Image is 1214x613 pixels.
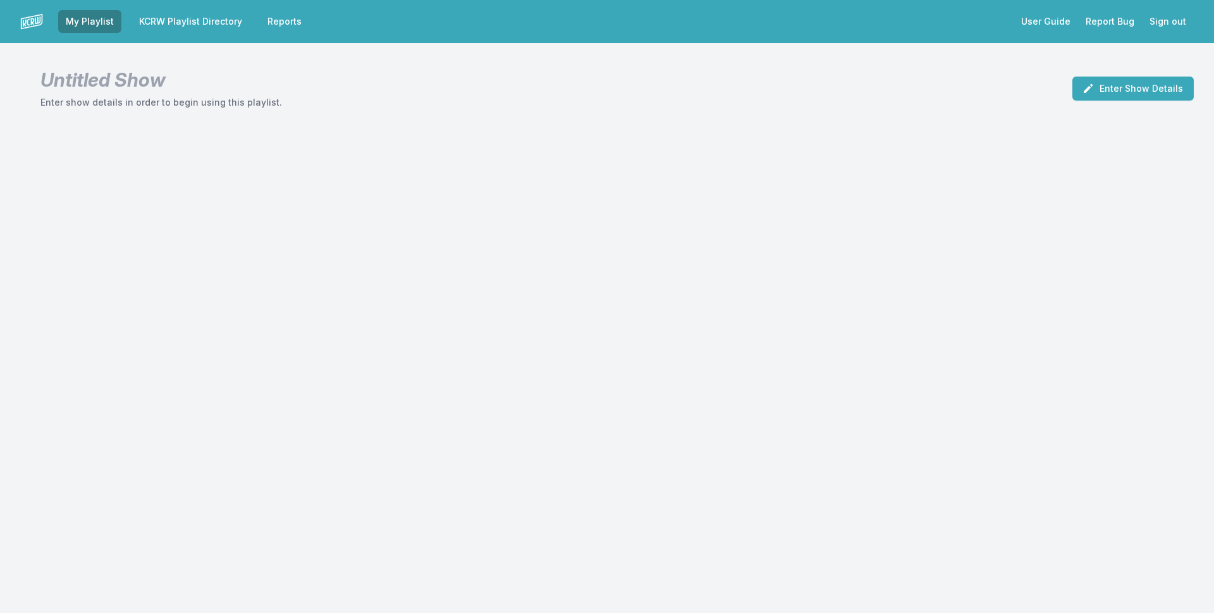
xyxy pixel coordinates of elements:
[132,10,250,33] a: KCRW Playlist Directory
[1078,10,1142,33] a: Report Bug
[1072,77,1194,101] button: Enter Show Details
[40,96,282,109] p: Enter show details in order to begin using this playlist.
[260,10,309,33] a: Reports
[20,10,43,33] img: logo-white-87cec1fa9cbef997252546196dc51331.png
[40,68,282,91] h1: Untitled Show
[1142,10,1194,33] button: Sign out
[1014,10,1078,33] a: User Guide
[58,10,121,33] a: My Playlist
